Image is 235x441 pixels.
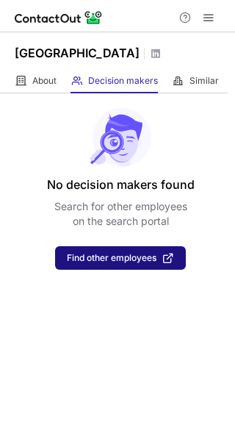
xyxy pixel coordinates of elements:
[89,108,152,167] img: No leads found
[54,199,187,229] p: Search for other employees on the search portal
[15,9,103,26] img: ContactOut v5.3.10
[67,253,156,263] span: Find other employees
[189,75,219,87] span: Similar
[15,44,140,62] h1: [GEOGRAPHIC_DATA]
[47,176,195,193] header: No decision makers found
[88,75,158,87] span: Decision makers
[32,75,57,87] span: About
[55,246,186,270] button: Find other employees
